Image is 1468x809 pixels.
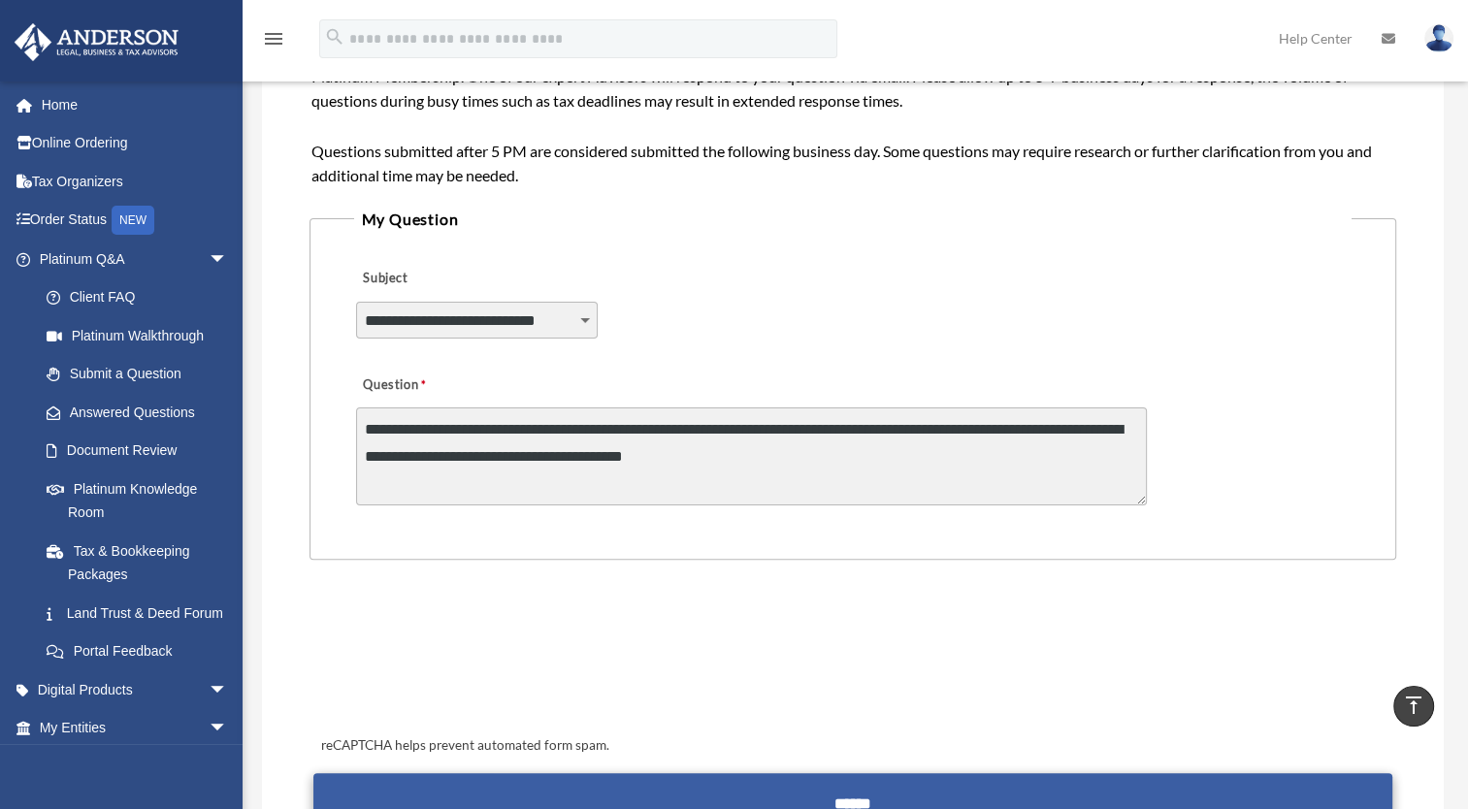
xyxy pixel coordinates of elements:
a: Tax Organizers [14,162,257,201]
div: reCAPTCHA helps prevent automated form spam. [313,734,1393,758]
a: Home [14,85,257,124]
span: arrow_drop_down [209,240,247,279]
a: My Entitiesarrow_drop_down [14,709,257,748]
span: arrow_drop_down [209,670,247,710]
a: Tax & Bookkeeping Packages [27,532,257,594]
a: Platinum Walkthrough [27,316,257,355]
a: Land Trust & Deed Forum [27,594,257,632]
label: Subject [356,266,540,293]
a: Platinum Q&Aarrow_drop_down [14,240,257,278]
span: arrow_drop_down [209,709,247,749]
a: vertical_align_top [1393,686,1434,727]
img: User Pic [1424,24,1453,52]
i: vertical_align_top [1402,694,1425,717]
div: NEW [112,206,154,235]
a: Answered Questions [27,393,257,432]
a: Submit a Question [27,355,247,394]
a: Document Review [27,432,257,470]
a: Client FAQ [27,278,257,317]
a: Order StatusNEW [14,201,257,241]
i: search [324,26,345,48]
iframe: reCAPTCHA [315,620,610,696]
img: Anderson Advisors Platinum Portal [9,23,184,61]
i: menu [262,27,285,50]
a: Digital Productsarrow_drop_down [14,670,257,709]
label: Question [356,372,506,399]
a: menu [262,34,285,50]
a: Online Ordering [14,124,257,163]
legend: My Question [354,206,1353,233]
a: Portal Feedback [27,632,257,671]
a: Platinum Knowledge Room [27,469,257,532]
